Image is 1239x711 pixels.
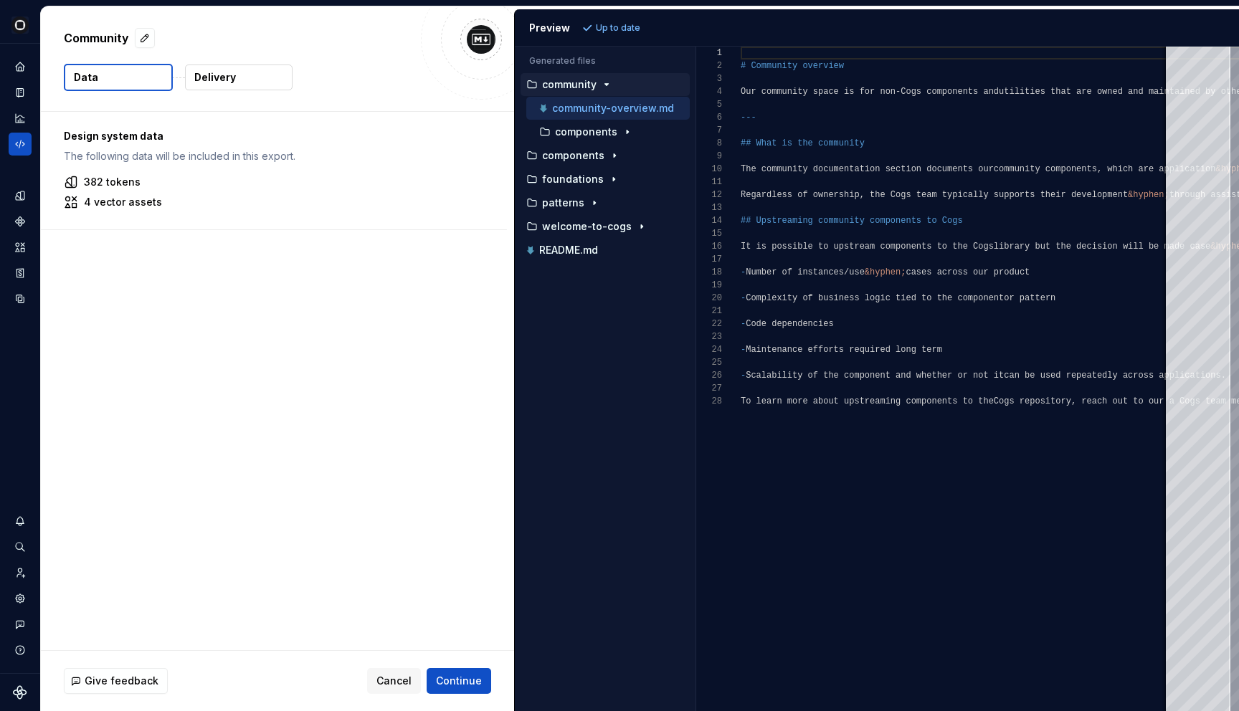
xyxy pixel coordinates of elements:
[9,587,32,610] a: Settings
[521,195,690,211] button: patterns
[11,16,29,34] img: 293001da-8814-4710-858c-a22b548e5d5c.png
[696,343,722,356] div: 24
[555,126,617,138] p: components
[696,214,722,227] div: 14
[194,70,236,85] p: Delivery
[529,21,570,35] div: Preview
[542,197,584,209] p: patterns
[746,371,1004,381] span: Scalability of the component and whether or not it
[9,184,32,207] a: Design tokens
[741,61,844,71] span: # Community overview
[993,164,1215,174] span: community components, which are application
[9,133,32,156] a: Code automation
[696,266,722,279] div: 18
[741,371,746,381] span: -
[741,190,999,200] span: Regardless of ownership, the Cogs team typically s
[741,319,746,329] span: -
[521,242,690,258] button: README.md
[9,287,32,310] a: Data sources
[521,219,690,234] button: welcome-to-cogs
[526,100,690,116] button: community-overview.md
[696,305,722,318] div: 21
[9,107,32,130] a: Analytics
[741,242,994,252] span: It is possible to upstream components to the Cogs
[436,674,482,688] span: Continue
[696,163,722,176] div: 10
[9,613,32,636] button: Contact support
[526,124,690,140] button: components
[64,129,484,143] p: Design system data
[9,535,32,558] div: Search ⌘K
[696,189,722,201] div: 12
[9,81,32,104] div: Documentation
[84,175,141,189] p: 382 tokens
[596,22,640,34] p: Up to date
[741,164,994,174] span: The community documentation section documents our
[696,201,722,214] div: 13
[741,113,756,123] span: ---
[542,221,632,232] p: welcome-to-cogs
[696,85,722,98] div: 4
[13,685,27,700] svg: Supernova Logo
[9,561,32,584] a: Invite team
[74,70,98,85] p: Data
[9,210,32,233] div: Components
[741,345,746,355] span: -
[741,138,865,148] span: ## What is the community
[367,668,421,694] button: Cancel
[999,190,1128,200] span: upports their development
[376,674,412,688] span: Cancel
[64,668,168,694] button: Give feedback
[542,173,604,185] p: foundations
[529,55,681,67] p: Generated files
[9,236,32,259] a: Assets
[741,293,746,303] span: -
[696,47,722,59] div: 1
[427,668,491,694] button: Continue
[9,510,32,533] button: Notifications
[552,102,674,114] p: community-overview.md
[85,674,158,688] span: Give feedback
[746,345,942,355] span: Maintenance efforts required long term
[521,77,690,92] button: community
[696,59,722,72] div: 2
[696,111,722,124] div: 6
[696,395,722,408] div: 28
[64,29,129,47] p: Community
[696,356,722,369] div: 25
[696,279,722,292] div: 19
[696,124,722,137] div: 7
[864,267,906,277] span: &hyphen;
[741,87,999,97] span: Our community space is for non-Cogs components and
[696,369,722,382] div: 26
[741,396,994,406] span: To learn more about upstreaming components to the
[539,244,598,256] p: README.md
[746,293,1004,303] span: Complexity of business logic tied to the component
[696,292,722,305] div: 20
[696,330,722,343] div: 23
[84,195,162,209] p: 4 vector assets
[9,262,32,285] div: Storybook stories
[521,148,690,163] button: components
[696,98,722,111] div: 5
[696,227,722,240] div: 15
[542,150,604,161] p: components
[696,318,722,330] div: 22
[696,240,722,253] div: 16
[696,382,722,395] div: 27
[741,216,963,226] span: ## Upstreaming community components to Cogs
[185,65,293,90] button: Delivery
[9,55,32,78] a: Home
[696,253,722,266] div: 17
[746,267,865,277] span: Number of instances/use
[696,137,722,150] div: 8
[64,149,484,163] p: The following data will be included in this export.
[993,242,1210,252] span: library but the decision will be made case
